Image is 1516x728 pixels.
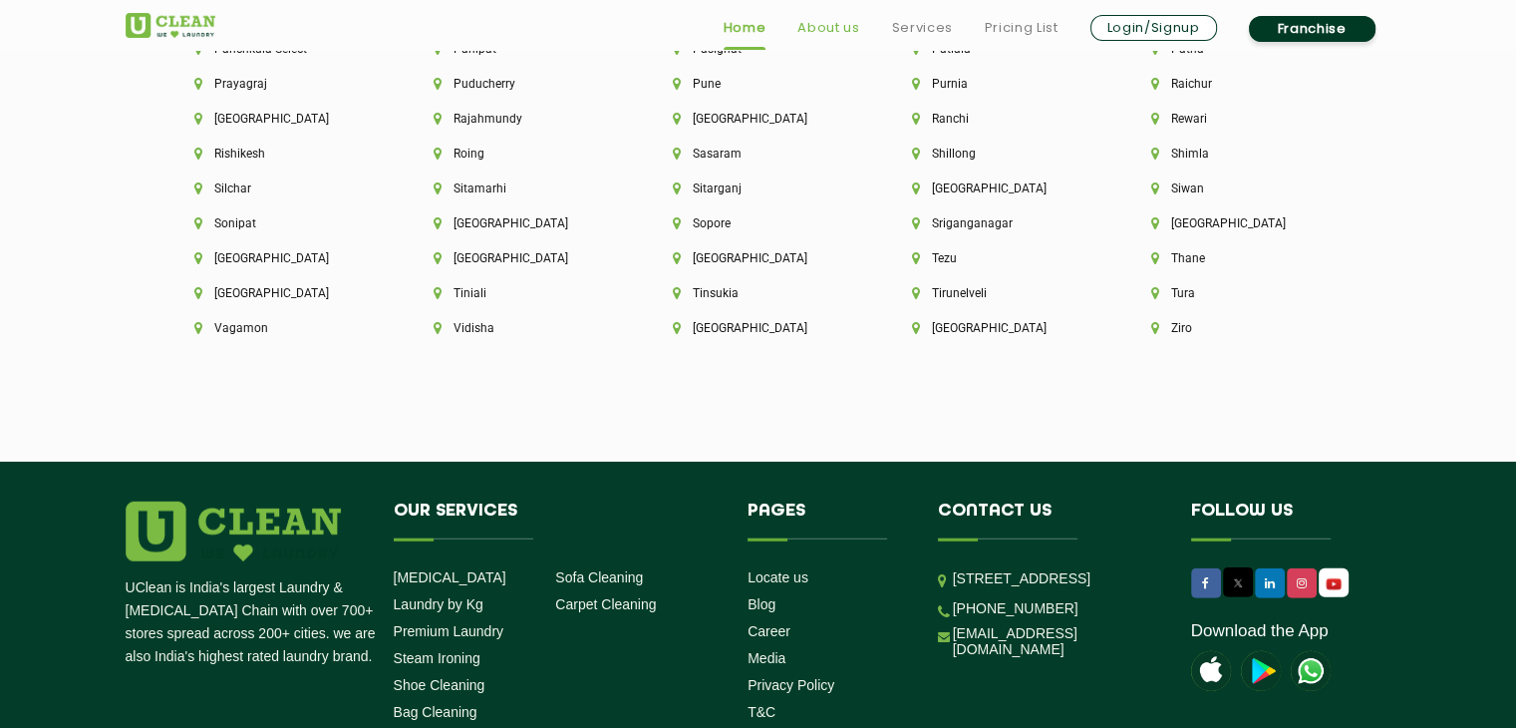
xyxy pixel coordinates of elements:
[673,182,844,195] li: Sitarganj
[126,13,215,38] img: UClean Laundry and Dry Cleaning
[434,286,605,300] li: Tiniali
[912,147,1083,161] li: Shillong
[673,216,844,230] li: Sopore
[1151,112,1323,126] li: Rewari
[748,596,775,612] a: Blog
[953,625,1161,657] a: [EMAIL_ADDRESS][DOMAIN_NAME]
[1249,16,1375,42] a: Franchise
[748,704,775,720] a: T&C
[748,569,808,585] a: Locate us
[394,677,485,693] a: Shoe Cleaning
[434,321,605,335] li: Vidisha
[938,502,1161,540] h4: Contact us
[1151,182,1323,195] li: Siwan
[1151,77,1323,91] li: Raichur
[953,567,1161,590] p: [STREET_ADDRESS]
[1151,251,1323,265] li: Thane
[1151,147,1323,161] li: Shimla
[1151,216,1323,230] li: [GEOGRAPHIC_DATA]
[1291,651,1331,691] img: UClean Laundry and Dry Cleaning
[394,704,477,720] a: Bag Cleaning
[673,286,844,300] li: Tinsukia
[1191,651,1231,691] img: apple-icon.png
[194,182,366,195] li: Silchar
[555,569,643,585] a: Sofa Cleaning
[912,251,1083,265] li: Tezu
[394,650,480,666] a: Steam Ironing
[912,182,1083,195] li: [GEOGRAPHIC_DATA]
[194,251,366,265] li: [GEOGRAPHIC_DATA]
[724,16,766,40] a: Home
[434,77,605,91] li: Puducherry
[912,112,1083,126] li: Ranchi
[673,251,844,265] li: [GEOGRAPHIC_DATA]
[194,112,366,126] li: [GEOGRAPHIC_DATA]
[394,502,719,540] h4: Our Services
[673,112,844,126] li: [GEOGRAPHIC_DATA]
[1191,502,1366,540] h4: Follow us
[748,623,790,639] a: Career
[748,677,834,693] a: Privacy Policy
[673,321,844,335] li: [GEOGRAPHIC_DATA]
[194,77,366,91] li: Prayagraj
[912,286,1083,300] li: Tirunelveli
[434,147,605,161] li: Roing
[394,569,506,585] a: [MEDICAL_DATA]
[194,216,366,230] li: Sonipat
[434,112,605,126] li: Rajahmundy
[748,650,785,666] a: Media
[394,596,483,612] a: Laundry by Kg
[891,16,952,40] a: Services
[673,147,844,161] li: Sasaram
[1151,286,1323,300] li: Tura
[1191,621,1329,641] a: Download the App
[953,600,1078,616] a: [PHONE_NUMBER]
[1241,651,1281,691] img: playstoreicon.png
[394,623,504,639] a: Premium Laundry
[555,596,656,612] a: Carpet Cleaning
[912,321,1083,335] li: [GEOGRAPHIC_DATA]
[673,77,844,91] li: Pune
[1321,573,1347,594] img: UClean Laundry and Dry Cleaning
[797,16,859,40] a: About us
[748,502,908,540] h4: Pages
[985,16,1059,40] a: Pricing List
[434,182,605,195] li: Sitamarhi
[194,147,366,161] li: Rishikesh
[194,321,366,335] li: Vagamon
[1090,15,1217,41] a: Login/Signup
[194,286,366,300] li: [GEOGRAPHIC_DATA]
[912,77,1083,91] li: Purnia
[1151,321,1323,335] li: Ziro
[126,502,341,561] img: logo.png
[126,576,379,668] p: UClean is India's largest Laundry & [MEDICAL_DATA] Chain with over 700+ stores spread across 200+...
[434,251,605,265] li: [GEOGRAPHIC_DATA]
[912,216,1083,230] li: Sriganganagar
[434,216,605,230] li: [GEOGRAPHIC_DATA]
